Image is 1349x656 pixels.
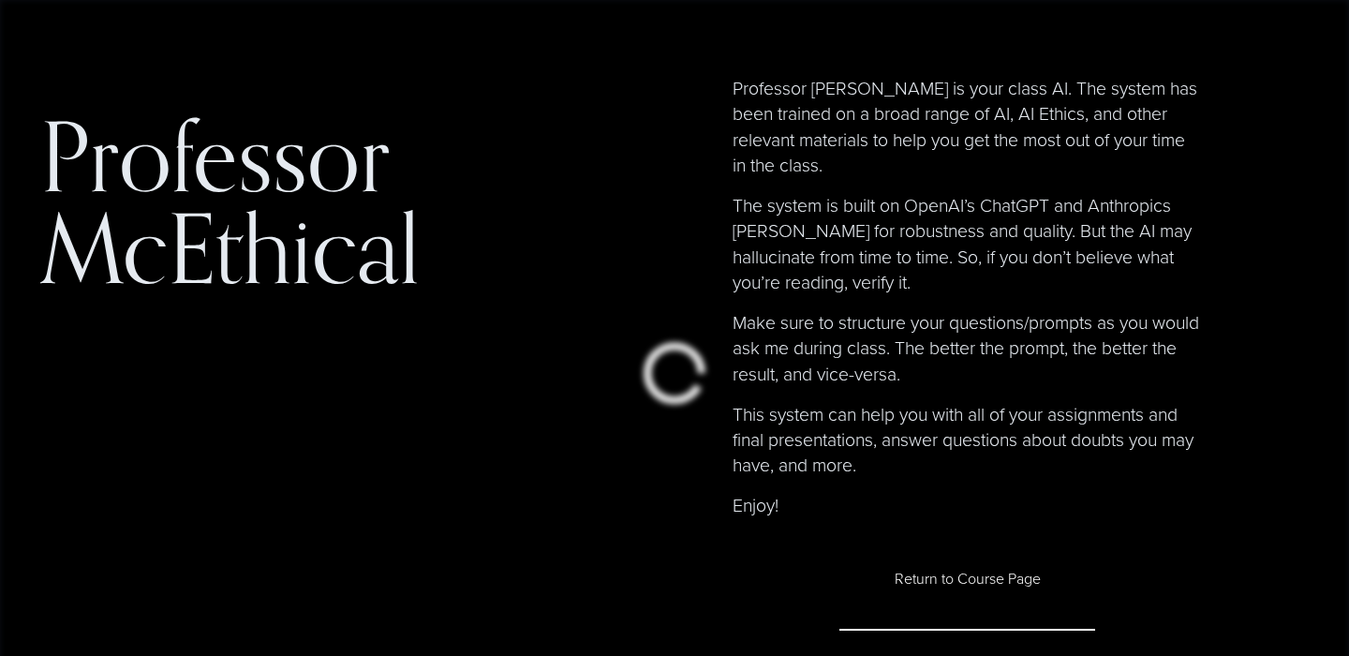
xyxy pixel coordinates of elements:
[733,401,1202,478] p: This system can help you with all of your assignments and final presentations, answer questions a...
[733,309,1202,386] p: Make sure to structure your questions/prompts as you would ask me during class. The better the pr...
[733,492,1202,517] p: Enjoy!
[733,192,1202,294] p: The system is built on OpenAI’s ChatGPT and Anthropics [PERSON_NAME] for robustness and quality. ...
[839,529,1095,631] a: Return to Course Page
[40,110,390,201] div: Professor
[733,75,1202,177] p: Professor [PERSON_NAME] is your class AI. The system has been trained on a broad range of AI, AI ...
[40,201,420,293] div: McEthical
